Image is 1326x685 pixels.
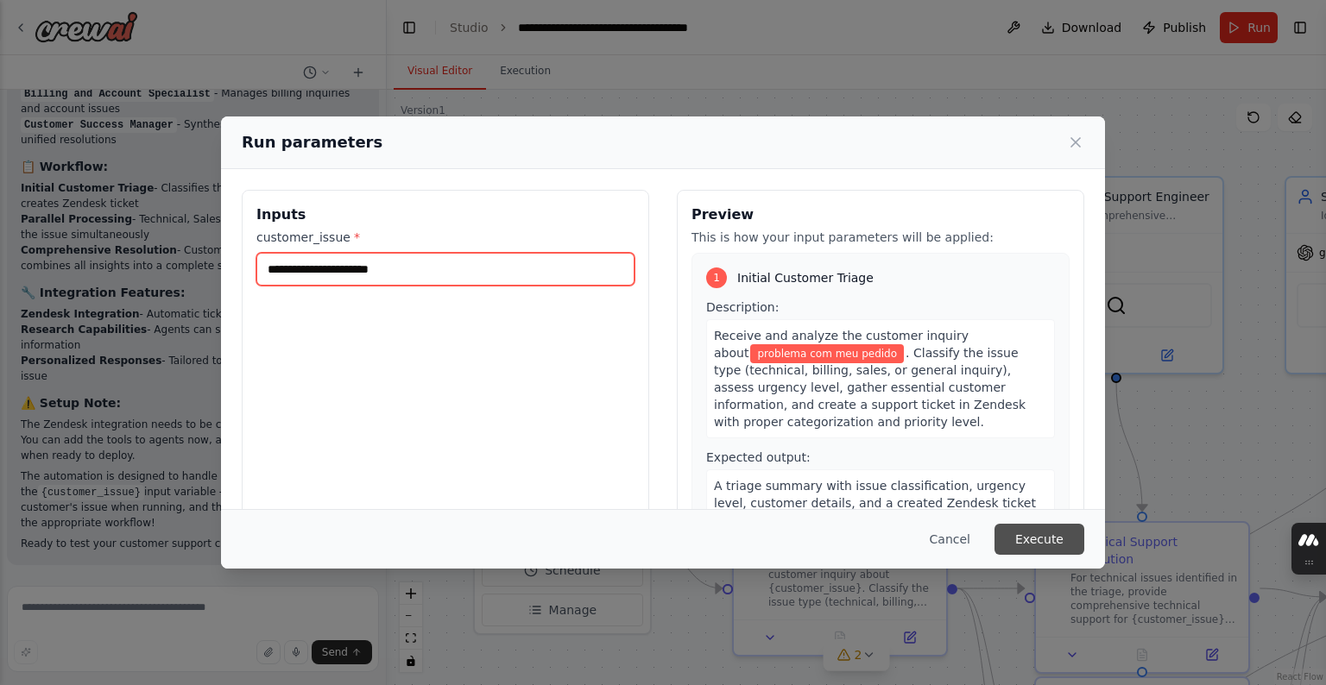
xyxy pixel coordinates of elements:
[256,204,635,225] h3: Inputs
[706,300,779,314] span: Description:
[691,204,1070,225] h3: Preview
[691,229,1070,246] p: This is how your input parameters will be applied:
[994,524,1084,555] button: Execute
[750,344,904,363] span: Variable: customer_issue
[737,269,874,286] span: Initial Customer Triage
[714,346,1026,429] span: . Classify the issue type (technical, billing, sales, or general inquiry), assess urgency level, ...
[714,479,1036,527] span: A triage summary with issue classification, urgency level, customer details, and a created Zendes...
[916,524,984,555] button: Cancel
[242,130,382,154] h2: Run parameters
[256,229,635,246] label: customer_issue
[714,329,969,360] span: Receive and analyze the customer inquiry about
[706,267,727,288] div: 1
[706,450,811,464] span: Expected output:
